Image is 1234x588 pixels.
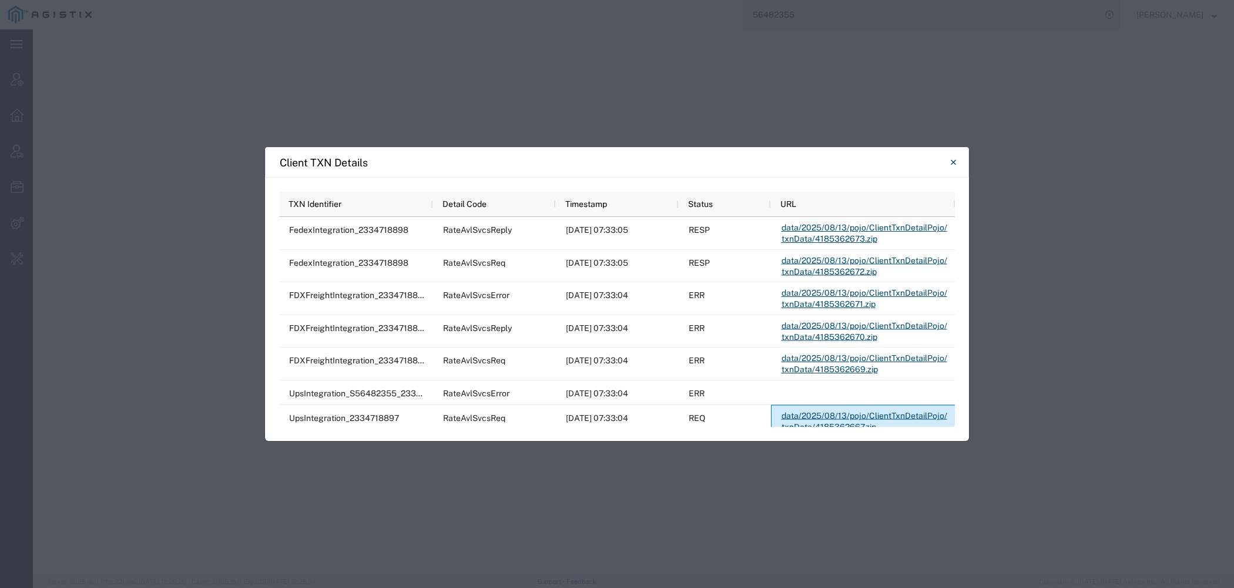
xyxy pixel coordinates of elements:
[689,258,710,268] span: RESP
[289,225,408,235] span: FedexIntegration_2334718898
[289,413,399,423] span: UpsIntegration_2334718897
[443,258,505,268] span: RateAvlSvcsReq
[689,323,705,333] span: ERR
[443,389,509,398] span: RateAvlSvcsError
[689,290,705,300] span: ERR
[289,323,428,333] span: FDXFreightIntegration_2334718899
[688,199,713,209] span: Status
[566,356,628,365] span: 2025-08-13 07:33:04
[689,413,705,423] span: REQ
[443,290,509,300] span: RateAvlSvcsError
[443,225,512,235] span: RateAvlSvcsReply
[566,389,628,398] span: 2025-08-13 07:33:04
[781,250,950,282] a: data/2025/08/13/pojo/ClientTxnDetailPojo/txnData/4185362672.zip
[781,283,950,315] a: data/2025/08/13/pojo/ClientTxnDetailPojo/txnData/4185362671.zip
[566,258,628,268] span: 2025-08-13 07:33:05
[781,316,950,348] a: data/2025/08/13/pojo/ClientTxnDetailPojo/txnData/4185362670.zip
[566,413,628,423] span: 2025-08-13 07:33:04
[689,225,710,235] span: RESP
[443,413,505,423] span: RateAvlSvcsReq
[289,258,408,268] span: FedexIntegration_2334718898
[781,406,950,437] a: data/2025/08/13/pojo/ClientTxnDetailPojo/txnData/4185362667.zip
[689,356,705,365] span: ERR
[443,323,512,333] span: RateAvlSvcsReply
[442,199,487,209] span: Detail Code
[780,199,796,209] span: URL
[566,225,628,235] span: 2025-08-13 07:33:05
[565,199,607,209] span: Timestamp
[566,290,628,300] span: 2025-08-13 07:33:04
[289,356,428,365] span: FDXFreightIntegration_2334718899
[781,218,950,249] a: data/2025/08/13/pojo/ClientTxnDetailPojo/txnData/4185362673.zip
[566,323,628,333] span: 2025-08-13 07:33:04
[941,151,965,174] button: Close
[289,290,428,300] span: FDXFreightIntegration_2334718899
[280,155,368,171] h4: Client TXN Details
[443,356,505,365] span: RateAvlSvcsReq
[289,389,450,398] span: UpsIntegration_S56482355_2334718902
[781,348,950,380] a: data/2025/08/13/pojo/ClientTxnDetailPojo/txnData/4185362669.zip
[289,199,341,209] span: TXN Identifier
[689,389,705,398] span: ERR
